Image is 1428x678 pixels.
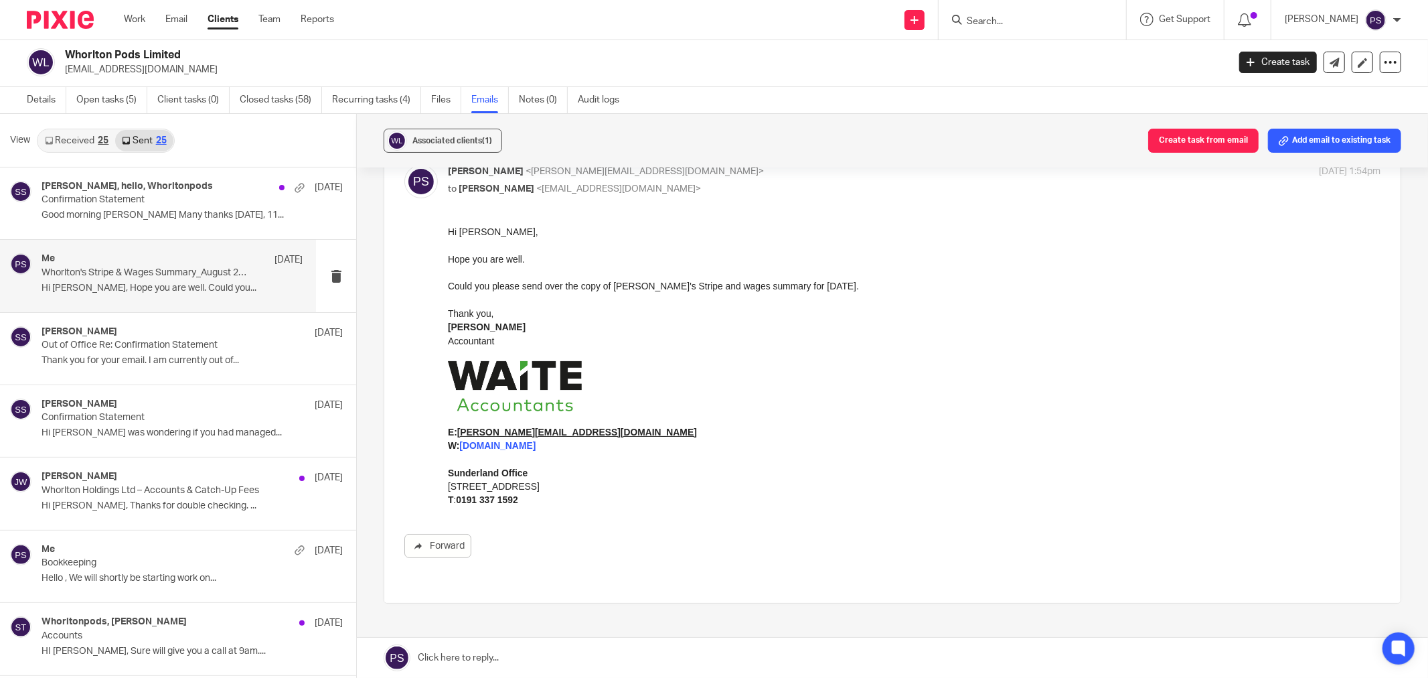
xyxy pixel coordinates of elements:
p: Confirmation Statement [42,412,283,423]
a: Client tasks (0) [157,87,230,113]
a: Reports [301,13,334,26]
a: Create task [1239,52,1317,73]
a: Notes (0) [519,87,568,113]
a: Clients [208,13,238,26]
button: Add email to existing task [1268,129,1401,153]
a: Closed tasks (58) [240,87,322,113]
h4: Me [42,253,55,265]
img: svg%3E [27,48,55,76]
a: [PERSON_NAME][EMAIL_ADDRESS][DOMAIN_NAME] [9,202,249,212]
p: Whorlton Holdings Ltd – Accounts & Catch-Up Fees [42,485,283,496]
span: to [448,184,457,194]
h4: [PERSON_NAME], hello, Whorltonpods [42,181,213,192]
img: svg%3E [387,131,407,151]
strong: 0191 337 1592 [8,269,70,280]
p: [PERSON_NAME] [1285,13,1358,26]
p: [DATE] [315,616,343,630]
span: <[EMAIL_ADDRESS][DOMAIN_NAME]> [536,184,701,194]
h4: [PERSON_NAME] [42,326,117,338]
a: Open tasks (5) [76,87,147,113]
p: Accounts [42,630,283,642]
h4: [PERSON_NAME] [42,471,117,482]
p: [DATE] [315,326,343,340]
h4: Whorltonpods, [PERSON_NAME] [42,616,187,628]
img: svg%3E [10,253,31,275]
img: svg%3E [10,544,31,565]
input: Search [965,16,1086,28]
span: [PERSON_NAME] [459,184,534,194]
a: Emails [471,87,509,113]
img: svg%3E [404,165,438,198]
a: [DOMAIN_NAME] [11,215,88,226]
div: 25 [156,136,167,145]
p: [DATE] [274,253,303,267]
p: Hi [PERSON_NAME] was wondering if you had managed... [42,427,343,439]
button: Create task from email [1148,129,1259,153]
p: Hello , We will shortly be starting work on... [42,573,343,584]
p: [DATE] 1:54pm [1319,165,1380,179]
a: Work [124,13,145,26]
h2: Whorlton Pods Limited [65,48,988,62]
a: Received25 [38,130,115,151]
a: Recurring tasks (4) [332,87,421,113]
h4: Me [42,544,55,555]
img: svg%3E [10,616,31,638]
p: Bookkeeping [42,557,283,569]
img: Pixie [27,11,94,29]
div: 25 [98,136,108,145]
a: Forward [404,534,471,558]
h4: [PERSON_NAME] [42,399,117,410]
span: (1) [482,137,492,145]
p: Good morning [PERSON_NAME] Many thanks [DATE], 11... [42,210,343,221]
p: Hi [PERSON_NAME], Hope you are well. Could you... [42,283,303,294]
a: Sent25 [115,130,173,151]
p: HI [PERSON_NAME], Sure will give you a call at 9am.... [42,646,343,657]
span: Associated clients [412,137,492,145]
img: svg%3E [10,471,31,492]
span: Get Support [1159,15,1210,24]
span: View [10,133,30,147]
p: [DATE] [315,471,343,484]
a: Team [258,13,281,26]
p: Thank you for your email. I am currently out of... [42,355,343,366]
img: svg%3E [10,399,31,420]
img: svg%3E [10,181,31,202]
span: <[PERSON_NAME][EMAIL_ADDRESS][DOMAIN_NAME]> [526,167,764,176]
p: [DATE] [315,544,343,557]
img: svg%3E [10,326,31,348]
a: Files [431,87,461,113]
p: [DATE] [315,399,343,412]
p: [EMAIL_ADDRESS][DOMAIN_NAME] [65,63,1219,76]
p: Whorlton's Stripe & Wages Summary_August 2025 [42,267,250,279]
a: Audit logs [578,87,629,113]
p: Hi [PERSON_NAME], Thanks for double checking. ... [42,500,343,512]
button: Associated clients(1) [384,129,502,153]
img: svg%3E [1365,9,1386,31]
span: [PERSON_NAME] [448,167,524,176]
a: Details [27,87,66,113]
p: Confirmation Statement [42,194,283,206]
p: [DATE] [315,181,343,194]
a: Email [165,13,187,26]
p: Out of Office Re: Confirmation Statement [42,340,283,351]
